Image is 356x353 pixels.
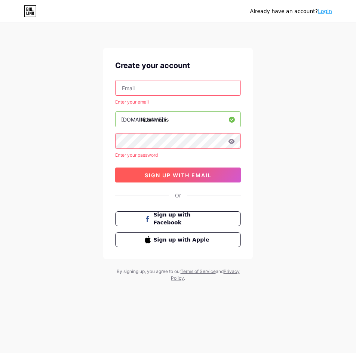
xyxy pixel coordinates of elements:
[318,8,332,14] a: Login
[175,191,181,199] div: Or
[250,7,332,15] div: Already have an account?
[154,236,212,244] span: Sign up with Apple
[154,211,212,227] span: Sign up with Facebook
[116,112,240,127] input: username
[115,152,241,159] div: Enter your password
[116,80,240,95] input: Email
[181,268,216,274] a: Terms of Service
[121,116,165,123] div: [DOMAIN_NAME]/
[145,172,212,178] span: sign up with email
[115,211,241,226] button: Sign up with Facebook
[115,232,241,247] button: Sign up with Apple
[115,168,241,182] button: sign up with email
[115,99,241,105] div: Enter your email
[114,268,242,282] div: By signing up, you agree to our and .
[115,60,241,71] div: Create your account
